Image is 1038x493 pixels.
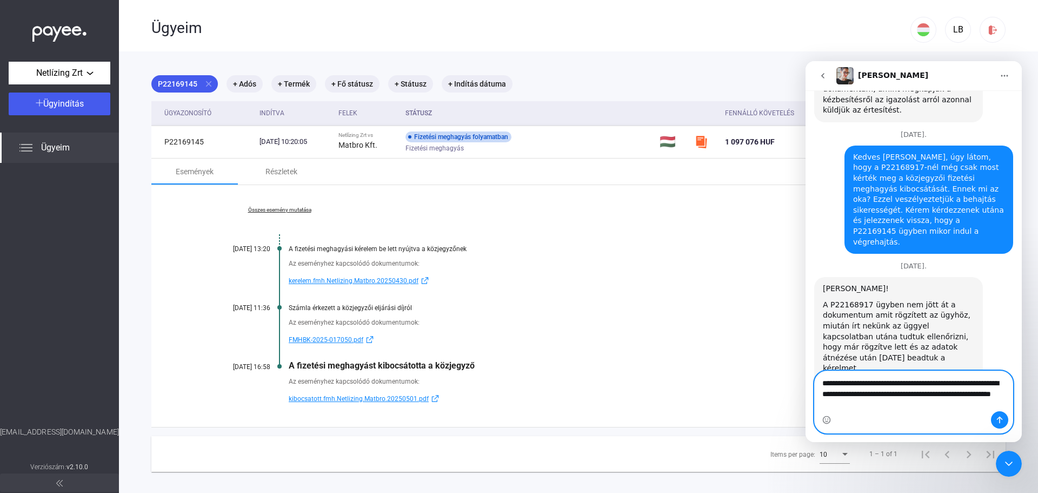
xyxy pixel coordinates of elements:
[151,19,910,37] div: Ügyeim
[17,239,169,313] div: A P22168917 ügyben nem jött át a dokumentum amit rögzített az ügyhöz, miután írt nekünk az üggyel...
[725,107,839,120] div: Fennálló követelés
[289,376,951,387] div: Az eseményhez kapcsolódó dokumentumok:
[9,310,207,350] textarea: Üzenet…
[806,61,1022,442] iframe: Intercom live chat
[227,75,263,93] mat-chip: + Adós
[9,216,208,396] div: Gréta szerint…
[405,132,511,142] div: Fizetési meghagyás folyamatban
[725,107,794,120] div: Fennálló követelés
[36,99,43,107] img: plus-white.svg
[289,317,951,328] div: Az eseményhez kapcsolódó dokumentumok:
[388,75,433,93] mat-chip: + Státusz
[32,20,86,42] img: white-payee-white-dot.svg
[987,24,999,36] img: logout-red
[429,395,442,403] img: external-link-blue
[338,107,397,120] div: Felek
[325,75,380,93] mat-chip: + Fő státusz
[271,75,316,93] mat-chip: + Termék
[205,207,354,213] a: Összes esemény mutatása
[259,107,284,120] div: Indítva
[770,448,815,461] div: Items per page:
[151,75,218,93] mat-chip: P22169145
[43,98,84,109] span: Ügyindítás
[36,67,83,80] span: Netlízing Zrt
[205,245,270,253] div: [DATE] 13:20
[442,75,513,93] mat-chip: + Indítás dátuma
[996,451,1022,477] iframe: Intercom live chat
[9,62,110,84] button: Netlízing Zrt
[265,165,297,178] div: Részletek
[820,448,850,461] mat-select: Items per page:
[164,107,211,120] div: Ügyazonosító
[289,274,951,287] a: kerelem.fmh.Netlizing.Matbro.20250430.pdfexternal-link-blue
[151,126,255,158] td: P22169145
[41,141,70,154] span: Ügyeim
[869,448,897,461] div: 1 – 1 of 1
[289,258,951,269] div: Az eseményhez kapcsolódó dokumentumok:
[338,132,397,139] div: Netlízing Zrt vs
[56,480,63,487] img: arrow-double-left-grey.svg
[9,93,110,115] button: Ügyindítás
[725,137,775,146] span: 1 097 076 HUF
[980,443,1001,465] button: Last page
[259,136,330,147] div: [DATE] 10:20:05
[289,245,951,253] div: A fizetési meghagyási kérelem be lett nyújtva a közjegyzőnek
[205,304,270,312] div: [DATE] 11:36
[949,23,967,36] div: LB
[338,107,357,120] div: Felek
[17,222,169,233] div: [PERSON_NAME]!
[259,107,330,120] div: Indítva
[945,17,971,43] button: LB
[9,216,177,372] div: [PERSON_NAME]!A P22168917 ügyben nem jött át a dokumentum amit rögzített az ügyhöz, miután írt ne...
[289,392,951,405] a: kibocsatott.fmh.Netlizing.Matbro.20250501.pdfexternal-link-blue
[401,101,655,126] th: Státusz
[910,17,936,43] button: HU
[695,135,708,148] img: szamlazzhu-mini
[917,23,930,36] img: HU
[405,142,464,155] span: Fizetési meghagyás
[289,392,429,405] span: kibocsatott.fmh.Netlizing.Matbro.20250501.pdf
[980,17,1006,43] button: logout-red
[338,141,377,149] strong: Matbro Kft.
[915,443,936,465] button: First page
[418,277,431,285] img: external-link-blue
[164,107,251,120] div: Ügyazonosító
[820,451,827,458] span: 10
[655,126,690,158] td: 🇭🇺
[958,443,980,465] button: Next page
[176,165,214,178] div: Események
[289,274,418,287] span: kerelem.fmh.Netlizing.Matbro.20250430.pdf
[205,363,270,371] div: [DATE] 16:58
[19,141,32,154] img: list.svg
[66,463,89,471] strong: v2.10.0
[185,350,203,367] button: Üzenet küldése…
[289,360,951,371] div: A fizetési meghagyást kibocsátotta a közjegyző
[17,354,25,363] button: Emojiválasztó
[289,333,951,346] a: FMHBK-2025-017050.pdfexternal-link-blue
[289,333,363,346] span: FMHBK-2025-017050.pdf
[936,443,958,465] button: Previous page
[204,79,214,89] mat-icon: close
[289,304,951,312] div: Számla érkezett a közjegyzői eljárási díjról
[363,336,376,344] img: external-link-blue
